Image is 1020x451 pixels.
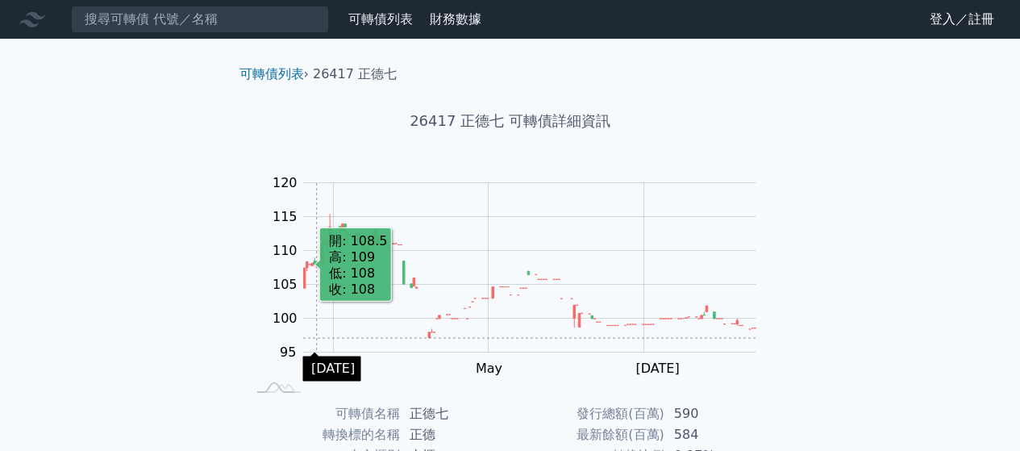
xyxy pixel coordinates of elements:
a: 財務數據 [430,11,481,27]
td: 發行總額(百萬) [510,403,664,424]
a: 可轉債列表 [348,11,413,27]
g: Series [303,214,756,337]
td: 584 [664,424,775,445]
tspan: 120 [273,175,298,190]
td: 最新餘額(百萬) [510,424,664,445]
td: 590 [664,403,775,424]
td: 可轉債名稱 [246,403,400,424]
tspan: 115 [273,209,298,224]
td: 轉換標的名稱 [246,424,400,445]
a: 登入／註冊 [917,6,1007,32]
tspan: May [476,361,502,376]
tspan: 95 [280,345,296,360]
input: 搜尋可轉債 代號／名稱 [71,6,329,33]
g: Chart [264,175,780,376]
tspan: 105 [273,277,298,292]
tspan: 110 [273,243,298,258]
td: 正德七 [400,403,510,424]
tspan: 100 [273,311,298,326]
li: › [239,65,309,84]
td: 正德 [400,424,510,445]
a: 可轉債列表 [239,66,304,81]
li: 26417 正德七 [313,65,397,84]
h1: 26417 正德七 可轉債詳細資訊 [227,110,794,132]
tspan: Mar [321,361,346,376]
tspan: [DATE] [635,361,679,376]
